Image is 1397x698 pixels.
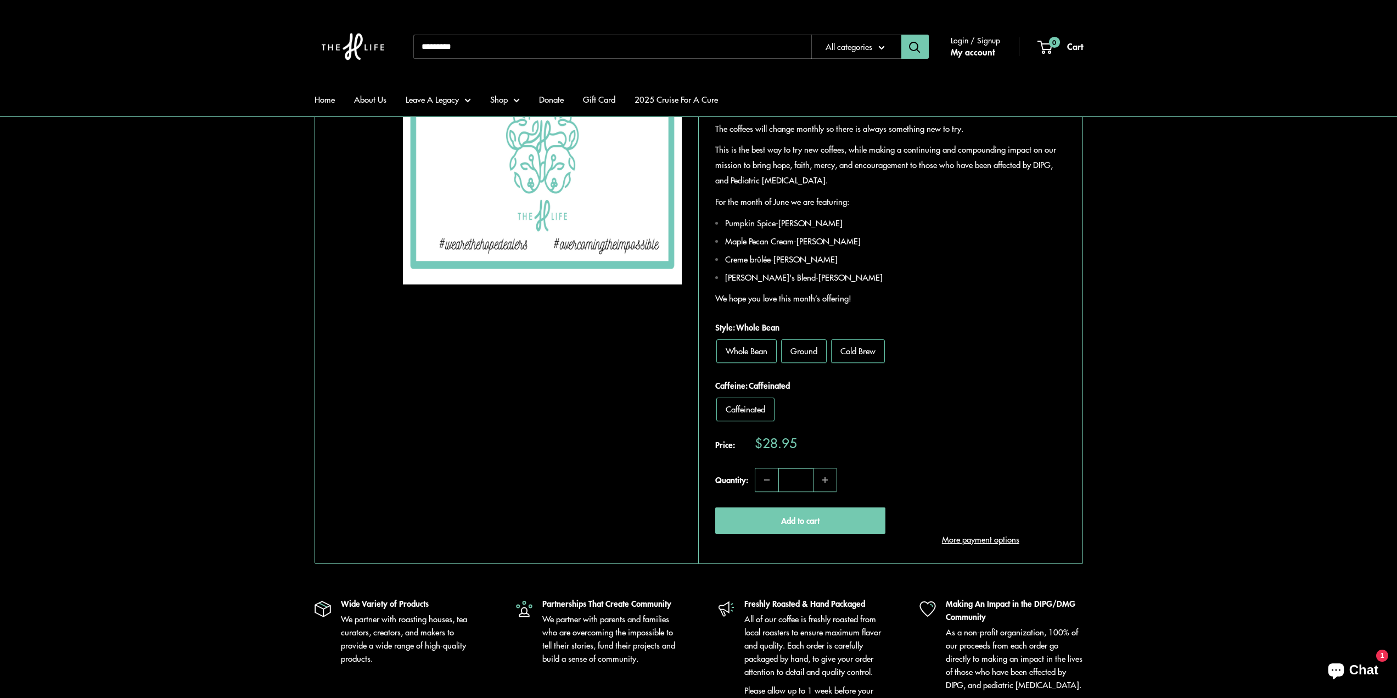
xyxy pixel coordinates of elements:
span: Whole Bean [726,345,767,356]
span: 0 [1048,37,1059,48]
p: Partnerships That Create Community [542,597,680,610]
a: 0 Cart [1039,38,1083,55]
a: Gift Card [583,92,615,107]
span: Price: [715,436,755,453]
a: Leave A Legacy [406,92,471,107]
p: For the month of June we are featuring: [715,194,1066,209]
p: We partner with parents and families who are overcoming the impossible to tell their stories, fun... [542,612,680,665]
p: This is the best way to try new coffees, while making a continuing and compounding impact on our ... [715,142,1066,188]
a: My account [951,44,995,60]
p: Wide Variety of Products [341,597,478,610]
label: Caffeinated [716,398,775,421]
label: Cold Brew [831,339,885,363]
img: The H Life [315,11,391,82]
img: Heather's Coffee Club [403,5,682,284]
p: All of our coffee is freshly roasted from local roasters to ensure maximum flavor and quality. Ea... [744,612,882,678]
a: Home [315,92,335,107]
a: 2025 Cruise For A Cure [635,92,718,107]
span: Cart [1067,40,1083,53]
p: Freshly Roasted & Hand Packaged [744,597,882,610]
label: Ground [781,339,827,363]
button: Search [901,35,929,59]
span: Whole Bean [735,321,779,333]
span: Caffeinated [748,379,790,392]
a: Shop [490,92,520,107]
span: Caffeine: [715,378,1066,393]
label: Quantity: [715,465,755,492]
li: Pumpkin Spice-[PERSON_NAME] [725,215,1066,231]
a: More payment options [895,532,1066,547]
span: $28.95 [755,436,797,449]
span: Ground [790,345,817,356]
label: Whole Bean [716,339,777,363]
span: Cold Brew [840,345,876,356]
li: [PERSON_NAME]'s Blend-[PERSON_NAME] [725,270,1066,285]
a: Donate [539,92,564,107]
span: Login / Signup [951,33,1000,47]
span: Style: [715,320,1066,335]
p: Making An Impact in the DIPG/DMG Community [946,597,1083,623]
p: The coffees will change monthly so there is always something new to try. [715,121,1066,136]
button: Add to cart [715,507,886,534]
input: Quantity [778,468,813,492]
li: Creme brûlée-[PERSON_NAME] [725,252,1066,267]
a: About Us [354,92,386,107]
li: Maple Pecan Cream-[PERSON_NAME] [725,233,1066,249]
input: Search... [413,35,811,59]
p: We partner with roasting houses, tea curators, creators, and makers to provide a wide range of hi... [341,612,478,665]
button: Decrease quantity [755,468,778,492]
p: As a non-profit organization, 100% of our proceeds from each order go directly to making an impac... [946,626,1083,691]
button: Increase quantity [813,468,837,492]
span: Caffeinated [726,403,765,415]
inbox-online-store-chat: Shopify online store chat [1318,654,1388,689]
p: We hope you love this month’s offering! [715,291,1066,306]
